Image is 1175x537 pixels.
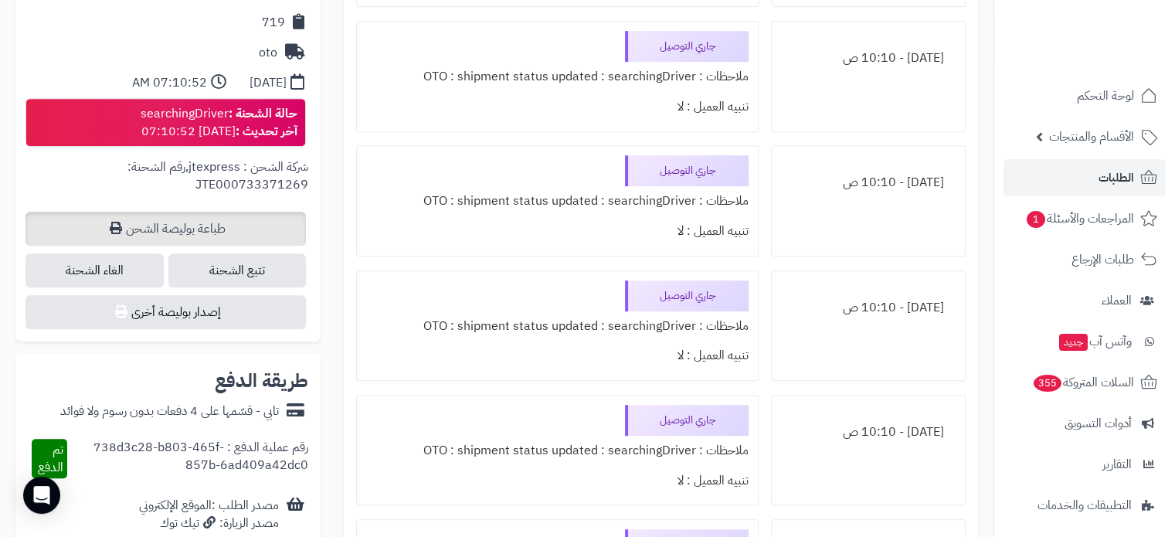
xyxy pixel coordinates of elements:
[28,158,308,212] div: ,
[1004,405,1166,442] a: أدوات التسويق
[25,212,306,246] a: طباعة بوليصة الشحن
[1049,126,1134,148] span: الأقسام والمنتجات
[132,74,207,92] div: 07:10:52 AM
[141,105,297,141] div: searchingDriver [DATE] 07:10:52
[366,92,749,122] div: تنبيه العميل : لا
[259,44,277,62] div: oto
[1034,375,1061,392] span: 355
[1065,413,1132,434] span: أدوات التسويق
[1004,282,1166,319] a: العملاء
[1004,77,1166,114] a: لوحة التحكم
[366,466,749,496] div: تنبيه العميل : لا
[1004,159,1166,196] a: الطلبات
[262,14,285,32] div: 719
[625,280,749,311] div: جاري التوصيل
[1059,334,1088,351] span: جديد
[215,372,308,390] h2: طريقة الدفع
[236,122,297,141] strong: آخر تحديث :
[1004,241,1166,278] a: طلبات الإرجاع
[366,216,749,246] div: تنبيه العميل : لا
[1027,211,1045,228] span: 1
[168,253,307,287] a: تتبع الشحنة
[625,155,749,186] div: جاري التوصيل
[229,104,297,123] strong: حالة الشحنة :
[1099,167,1134,189] span: الطلبات
[1025,208,1134,229] span: المراجعات والأسئلة
[625,31,749,62] div: جاري التوصيل
[25,253,164,287] span: الغاء الشحنة
[1004,446,1166,483] a: التقارير
[1037,495,1132,516] span: التطبيقات والخدمات
[625,405,749,436] div: جاري التوصيل
[127,158,308,194] span: رقم الشحنة: JTE000733371269
[1071,249,1134,270] span: طلبات الإرجاع
[781,417,956,447] div: [DATE] - 10:10 ص
[25,295,306,329] button: إصدار بوليصة أخرى
[38,440,63,477] span: تم الدفع
[1058,331,1132,352] span: وآتس آب
[1004,200,1166,237] a: المراجعات والأسئلة1
[366,62,749,92] div: ملاحظات : OTO : shipment status updated : searchingDriver
[1004,364,1166,401] a: السلات المتروكة355
[366,341,749,371] div: تنبيه العميل : لا
[366,186,749,216] div: ملاحظات : OTO : shipment status updated : searchingDriver
[366,436,749,466] div: ملاحظات : OTO : shipment status updated : searchingDriver
[366,311,749,342] div: ملاحظات : OTO : shipment status updated : searchingDriver
[250,74,287,92] div: [DATE]
[781,293,956,323] div: [DATE] - 10:10 ص
[781,168,956,198] div: [DATE] - 10:10 ص
[139,497,279,532] div: مصدر الطلب :الموقع الإلكتروني
[1077,85,1134,107] span: لوحة التحكم
[60,403,279,420] div: تابي - قسّمها على 4 دفعات بدون رسوم ولا فوائد
[1004,487,1166,524] a: التطبيقات والخدمات
[1070,39,1160,72] img: logo-2.png
[781,43,956,73] div: [DATE] - 10:10 ص
[1102,454,1132,475] span: التقارير
[188,158,308,176] span: شركة الشحن : jtexpress
[1032,372,1134,393] span: السلات المتروكة
[1102,290,1132,311] span: العملاء
[1004,323,1166,360] a: وآتس آبجديد
[67,439,308,479] div: رقم عملية الدفع : 738d3c28-b803-465f-857b-6ad409a42dc0
[139,515,279,532] div: مصدر الزيارة: تيك توك
[23,477,60,514] div: Open Intercom Messenger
